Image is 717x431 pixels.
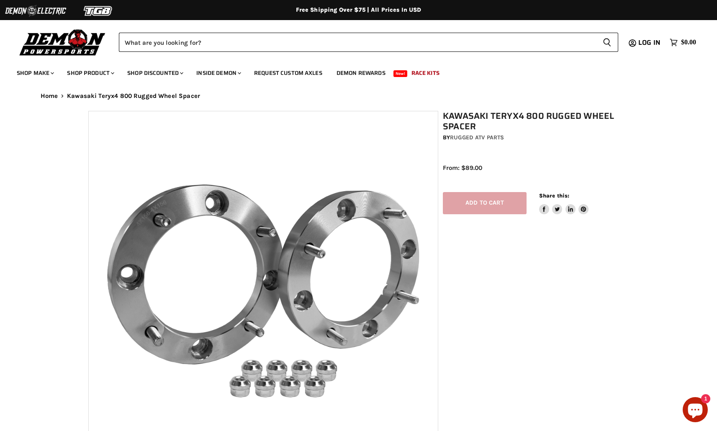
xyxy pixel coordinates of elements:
[10,61,694,82] ul: Main menu
[596,33,618,52] button: Search
[450,134,504,141] a: Rugged ATV Parts
[681,38,696,46] span: $0.00
[121,64,188,82] a: Shop Discounted
[17,27,108,57] img: Demon Powersports
[119,33,596,52] input: Search
[67,3,130,19] img: TGB Logo 2
[443,133,634,142] div: by
[61,64,119,82] a: Shop Product
[248,64,329,82] a: Request Custom Axles
[680,397,710,424] inbox-online-store-chat: Shopify online store chat
[393,70,408,77] span: New!
[10,64,59,82] a: Shop Make
[67,92,200,100] span: Kawasaki Teryx4 800 Rugged Wheel Spacer
[635,39,666,46] a: Log in
[24,92,694,100] nav: Breadcrumbs
[190,64,246,82] a: Inside Demon
[443,111,634,132] h1: Kawasaki Teryx4 800 Rugged Wheel Spacer
[539,192,589,214] aside: Share this:
[119,33,618,52] form: Product
[405,64,446,82] a: Race Kits
[4,3,67,19] img: Demon Electric Logo 2
[539,192,569,199] span: Share this:
[24,6,694,14] div: Free Shipping Over $75 | All Prices In USD
[330,64,392,82] a: Demon Rewards
[666,36,700,49] a: $0.00
[638,37,660,48] span: Log in
[443,164,482,172] span: From: $89.00
[41,92,58,100] a: Home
